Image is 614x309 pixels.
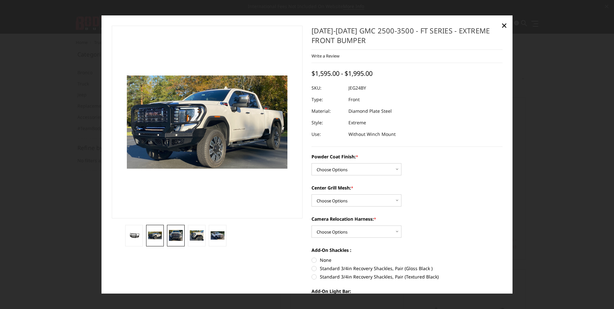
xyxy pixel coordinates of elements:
img: 2024-2025 GMC 2500-3500 - FT Series - Extreme Front Bumper [190,230,204,241]
label: Powder Coat Finish: [311,154,503,160]
img: 2024-2025 GMC 2500-3500 - FT Series - Extreme Front Bumper [148,232,162,240]
dt: Style: [311,117,344,129]
img: 2024-2025 GMC 2500-3500 - FT Series - Extreme Front Bumper [211,231,224,240]
dd: Front [348,94,360,106]
span: × [501,18,507,32]
label: None [311,257,503,264]
span: $1,595.00 - $1,995.00 [311,69,373,78]
dd: Without Winch Mount [348,129,396,140]
dt: Type: [311,94,344,106]
a: 2024-2025 GMC 2500-3500 - FT Series - Extreme Front Bumper [112,26,303,218]
label: Add-On Light Bar: [311,288,503,295]
dt: Material: [311,106,344,117]
label: Standard 3/4in Recovery Shackles, Pair (Gloss Black ) [311,265,503,272]
label: Standard 3/4in Recovery Shackles, Pair (Textured Black) [311,273,503,280]
label: Center Grill Mesh: [311,185,503,191]
iframe: Chat Widget [582,278,614,309]
dd: Diamond Plate Steel [348,106,392,117]
label: Add-On Shackles : [311,247,503,254]
a: Close [499,20,509,31]
a: Write a Review [311,53,339,59]
dt: SKU: [311,83,344,94]
h1: [DATE]-[DATE] GMC 2500-3500 - FT Series - Extreme Front Bumper [311,26,503,50]
label: Camera Relocation Harness: [311,216,503,223]
dd: Extreme [348,117,366,129]
img: 2024-2025 GMC 2500-3500 - FT Series - Extreme Front Bumper [169,230,183,241]
dd: JEG24BY [348,83,366,94]
img: 2024-2025 GMC 2500-3500 - FT Series - Extreme Front Bumper [127,232,141,239]
dt: Use: [311,129,344,140]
